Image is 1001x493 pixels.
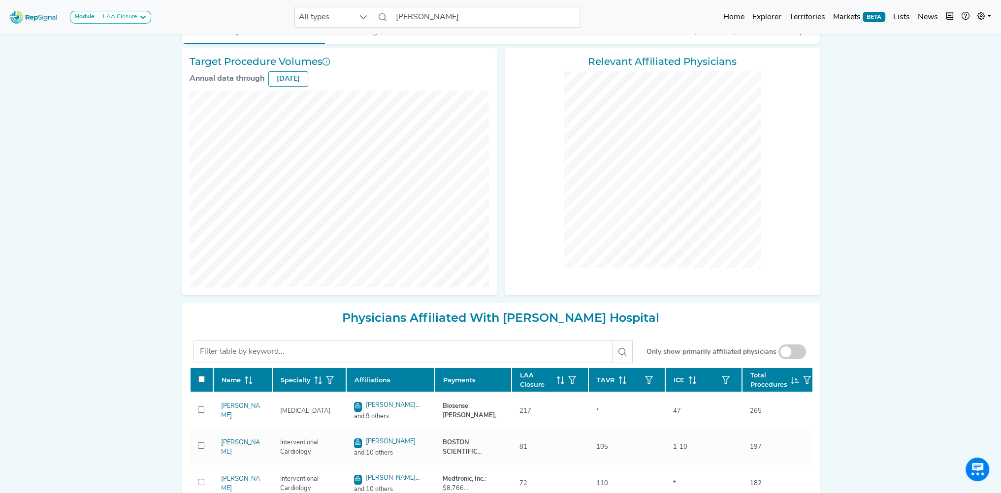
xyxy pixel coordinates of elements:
span: LAA Closure [520,370,552,389]
div: Interventional Cardiology [274,438,344,457]
div: Interventional Cardiology [274,474,344,493]
div: 105 [590,442,614,452]
a: Home [719,7,748,27]
strong: Biosense [PERSON_NAME], Inc. [443,403,501,428]
strong: Medtronic, Inc. [443,476,484,482]
div: [DATE] [268,71,308,87]
div: : $544,718 [443,438,504,457]
div: : $8,766 [443,474,504,493]
button: Intel Book [942,7,958,27]
h2: Physicians Affiliated With [PERSON_NAME] Hospital [190,311,812,325]
span: Name [222,375,241,385]
a: [PERSON_NAME] [221,439,260,455]
div: 110 [590,479,614,488]
a: News [914,7,942,27]
h3: Target Procedure Volumes [190,56,489,67]
div: LAA Closure [99,13,137,21]
span: BETA [863,12,885,22]
span: Affiliations [355,375,390,385]
strong: BOSTON SCIENTIFIC CORPORATION [443,439,490,464]
a: MarketsBETA [829,7,889,27]
div: : $11,094 [443,401,504,420]
div: 47 [667,406,687,416]
button: ModuleLAA Closure [70,11,151,24]
input: Search a physician or facility [392,7,580,28]
a: [PERSON_NAME] Health [354,438,420,456]
span: and 9 others [348,412,433,421]
a: [PERSON_NAME] Health [354,475,420,493]
span: Payments [443,375,476,385]
div: 182 [744,479,768,488]
div: 81 [514,442,533,452]
a: Explorer [748,7,785,27]
span: Specialty [281,375,310,385]
a: Lists [889,7,914,27]
div: 197 [744,442,768,452]
span: TAVR [597,375,614,385]
a: [PERSON_NAME] [221,476,260,492]
a: [PERSON_NAME] [221,403,260,419]
a: Territories [785,7,829,27]
div: 217 [514,406,537,416]
input: Filter table by keyword... [194,340,613,363]
h3: Relevant Affiliated Physicians [513,56,812,67]
div: 265 [744,406,768,416]
div: [MEDICAL_DATA] [274,406,336,416]
span: ICE [674,375,684,385]
span: and 10 others [348,448,433,458]
a: [PERSON_NAME][GEOGRAPHIC_DATA] [354,402,420,420]
span: All types [295,7,354,27]
strong: Module [74,14,95,20]
span: Total Procedures [750,370,787,389]
div: 72 [514,479,533,488]
div: 1-10 [667,442,693,452]
small: Only show primarily affiliated physicians [646,347,776,357]
div: Annual data through [190,73,264,85]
